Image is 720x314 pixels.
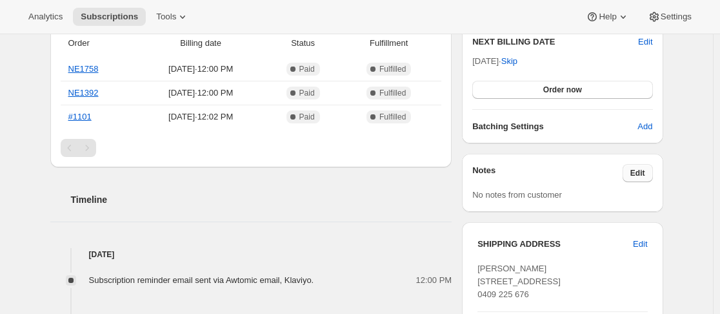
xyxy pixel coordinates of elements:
button: Edit [623,164,653,182]
span: 12:00 PM [416,274,452,287]
span: [DATE] · 12:00 PM [139,87,262,99]
span: Fulfilled [379,112,406,122]
span: Status [270,37,336,50]
h2: NEXT BILLING DATE [472,36,638,48]
span: Settings [661,12,692,22]
span: Paid [299,112,315,122]
h3: SHIPPING ADDRESS [477,238,633,251]
button: Analytics [21,8,70,26]
span: Edit [630,168,645,178]
h6: Batching Settings [472,120,637,133]
th: Order [61,29,136,58]
span: [DATE] · 12:00 PM [139,63,262,76]
span: Paid [299,88,315,98]
button: Order now [472,81,652,99]
span: Edit [633,238,647,251]
span: Fulfillment [344,37,434,50]
button: Help [578,8,637,26]
span: Help [599,12,616,22]
span: Tools [156,12,176,22]
h3: Notes [472,164,623,182]
h2: Timeline [71,193,452,206]
span: Subscriptions [81,12,138,22]
span: [DATE] · 12:02 PM [139,110,262,123]
button: Subscriptions [73,8,146,26]
span: Skip [501,55,517,68]
button: Settings [640,8,699,26]
button: Edit [625,234,655,255]
span: Paid [299,64,315,74]
a: #1101 [68,112,92,121]
span: Add [637,120,652,133]
span: [DATE] · [472,56,517,66]
button: Add [630,116,660,137]
span: No notes from customer [472,190,562,200]
button: Edit [638,36,652,48]
span: Order now [543,85,582,95]
button: Tools [148,8,197,26]
a: NE1758 [68,64,99,74]
span: Analytics [28,12,63,22]
span: Subscription reminder email sent via Awtomic email, Klaviyo. [89,275,314,285]
span: Fulfilled [379,64,406,74]
button: Skip [494,51,525,72]
a: NE1392 [68,88,99,98]
span: [PERSON_NAME] [STREET_ADDRESS] 0409 225 676 [477,264,561,299]
h4: [DATE] [50,248,452,261]
nav: Pagination [61,139,442,157]
span: Fulfilled [379,88,406,98]
span: Billing date [139,37,262,50]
